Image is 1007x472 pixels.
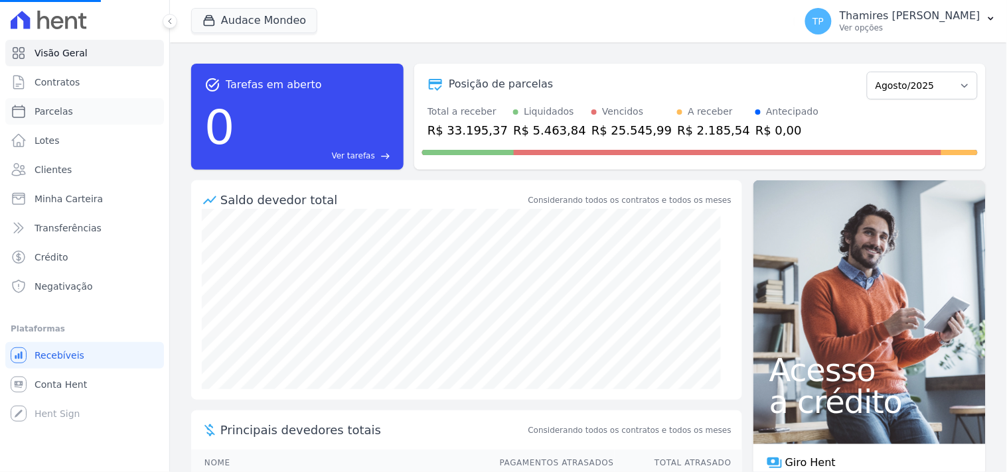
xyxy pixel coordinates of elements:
span: Visão Geral [35,46,88,60]
div: 0 [204,93,235,162]
span: Considerando todos os contratos e todos os meses [528,424,732,436]
span: Tarefas em aberto [226,77,322,93]
span: Ver tarefas [332,150,375,162]
span: TP [813,17,824,26]
a: Negativação [5,273,164,300]
span: Contratos [35,76,80,89]
a: Lotes [5,127,164,154]
button: TP Thamires [PERSON_NAME] Ver opções [795,3,1007,40]
span: Clientes [35,163,72,176]
div: Antecipado [766,105,818,119]
div: A receber [688,105,733,119]
span: Transferências [35,221,102,235]
span: Acesso [769,354,970,386]
span: Giro Hent [785,455,836,471]
a: Conta Hent [5,371,164,398]
div: Vencidos [602,105,643,119]
span: Negativação [35,280,93,293]
div: R$ 0,00 [755,121,818,139]
a: Transferências [5,215,164,241]
p: Thamires [PERSON_NAME] [840,9,980,23]
span: Principais devedores totais [220,421,526,439]
a: Crédito [5,244,164,270]
a: Clientes [5,156,164,183]
button: Audace Mondeo [191,8,317,33]
span: Crédito [35,251,68,264]
div: Plataformas [11,321,159,337]
a: Contratos [5,69,164,95]
span: a crédito [769,386,970,418]
span: task_alt [204,77,220,93]
div: Liquidados [524,105,574,119]
div: R$ 2.185,54 [677,121,750,139]
a: Recebíveis [5,342,164,369]
p: Ver opções [840,23,980,33]
a: Ver tarefas east [240,150,390,162]
div: Total a receber [427,105,508,119]
span: east [380,151,390,161]
span: Lotes [35,134,60,147]
a: Visão Geral [5,40,164,66]
span: Parcelas [35,105,73,118]
div: Posição de parcelas [449,76,554,92]
span: Recebíveis [35,349,84,362]
div: R$ 5.463,84 [513,121,586,139]
span: Conta Hent [35,378,87,391]
span: Minha Carteira [35,192,103,206]
div: Considerando todos os contratos e todos os meses [528,194,732,206]
a: Minha Carteira [5,186,164,212]
div: R$ 25.545,99 [591,121,672,139]
div: R$ 33.195,37 [427,121,508,139]
a: Parcelas [5,98,164,125]
div: Saldo devedor total [220,191,526,209]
